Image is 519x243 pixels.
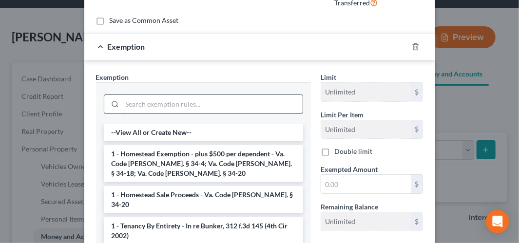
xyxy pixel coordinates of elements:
[321,120,411,139] input: --
[321,83,411,101] input: --
[321,202,378,212] label: Remaining Balance
[334,147,372,156] label: Double limit
[321,165,378,173] span: Exempted Amount
[110,16,179,25] label: Save as Common Asset
[321,73,336,81] span: Limit
[96,73,129,81] span: Exemption
[122,95,303,113] input: Search exemption rules...
[104,145,303,182] li: 1 - Homestead Exemption - plus $500 per dependent - Va. Code [PERSON_NAME]. § 34-4; Va. Code [PER...
[486,210,509,233] div: Open Intercom Messenger
[321,175,411,193] input: 0.00
[411,120,423,139] div: $
[321,212,411,231] input: --
[411,212,423,231] div: $
[104,186,303,213] li: 1 - Homestead Sale Proceeds - Va. Code [PERSON_NAME]. § 34-20
[411,83,423,101] div: $
[108,42,145,51] span: Exemption
[411,175,423,193] div: $
[321,110,364,120] label: Limit Per Item
[104,124,303,141] li: --View All or Create New--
